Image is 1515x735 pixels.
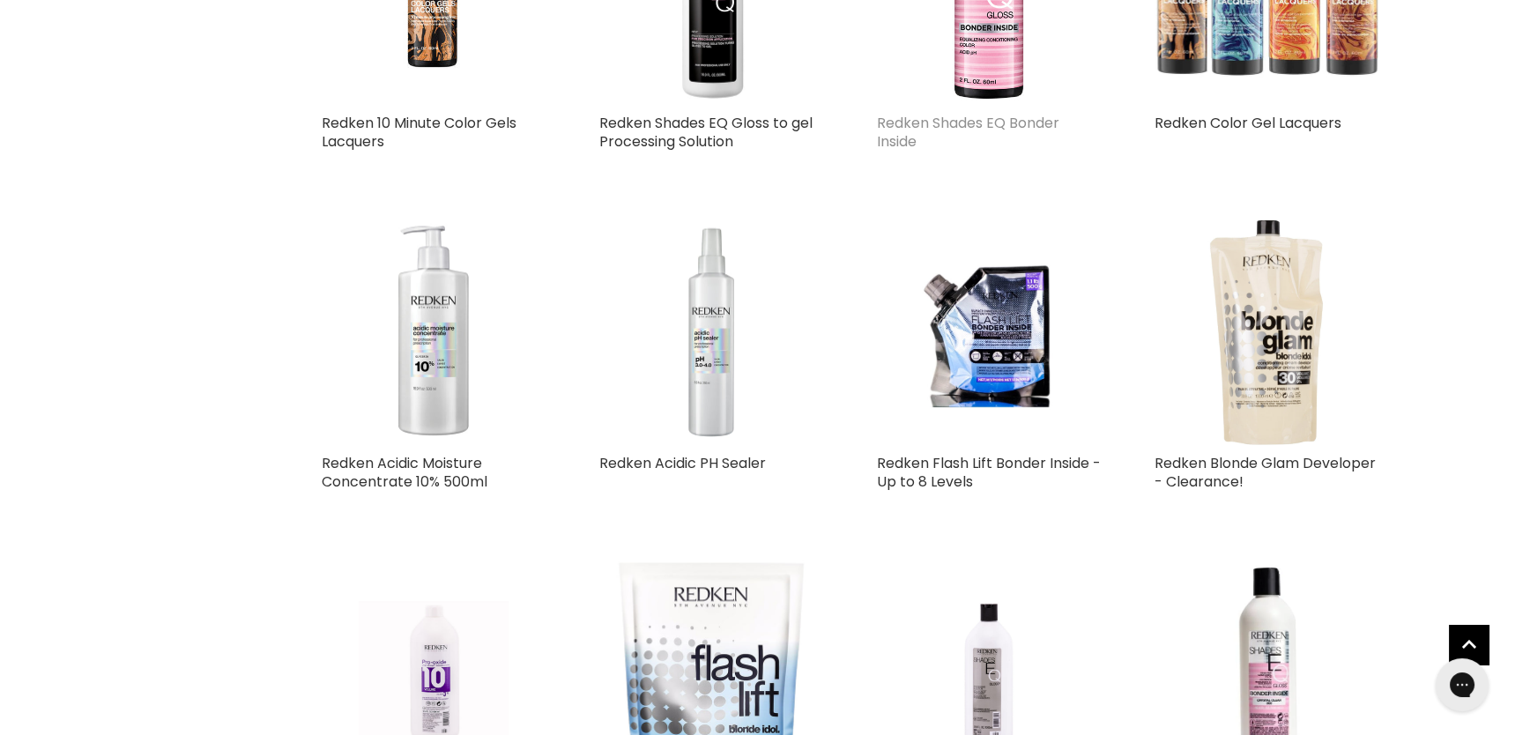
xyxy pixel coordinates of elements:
[877,113,1059,152] a: Redken Shades EQ Bonder Inside
[1192,220,1341,445] img: Redken Blonde Glam Developer - Clearance!
[599,453,766,473] a: Redken Acidic PH Sealer
[322,220,546,445] img: Redken Acidic Moisture Concentrate 10% 500ml
[1155,220,1379,445] a: Redken Blonde Glam Developer - Clearance!
[599,113,813,152] a: Redken Shades EQ Gloss to gel Processing Solution
[877,453,1101,492] a: Redken Flash Lift Bonder Inside - Up to 8 Levels
[322,453,487,492] a: Redken Acidic Moisture Concentrate 10% 500ml
[1155,113,1341,133] a: Redken Color Gel Lacquers
[322,113,516,152] a: Redken 10 Minute Color Gels Lacquers
[914,220,1064,445] img: Redken Flash Lift Bonder Inside - Up to 8 Levels
[877,220,1102,445] a: Redken Flash Lift Bonder Inside - Up to 8 Levels
[1155,453,1376,492] a: Redken Blonde Glam Developer - Clearance!
[599,220,824,445] img: Redken Acidic PH Sealer
[1427,652,1497,717] iframe: Gorgias live chat messenger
